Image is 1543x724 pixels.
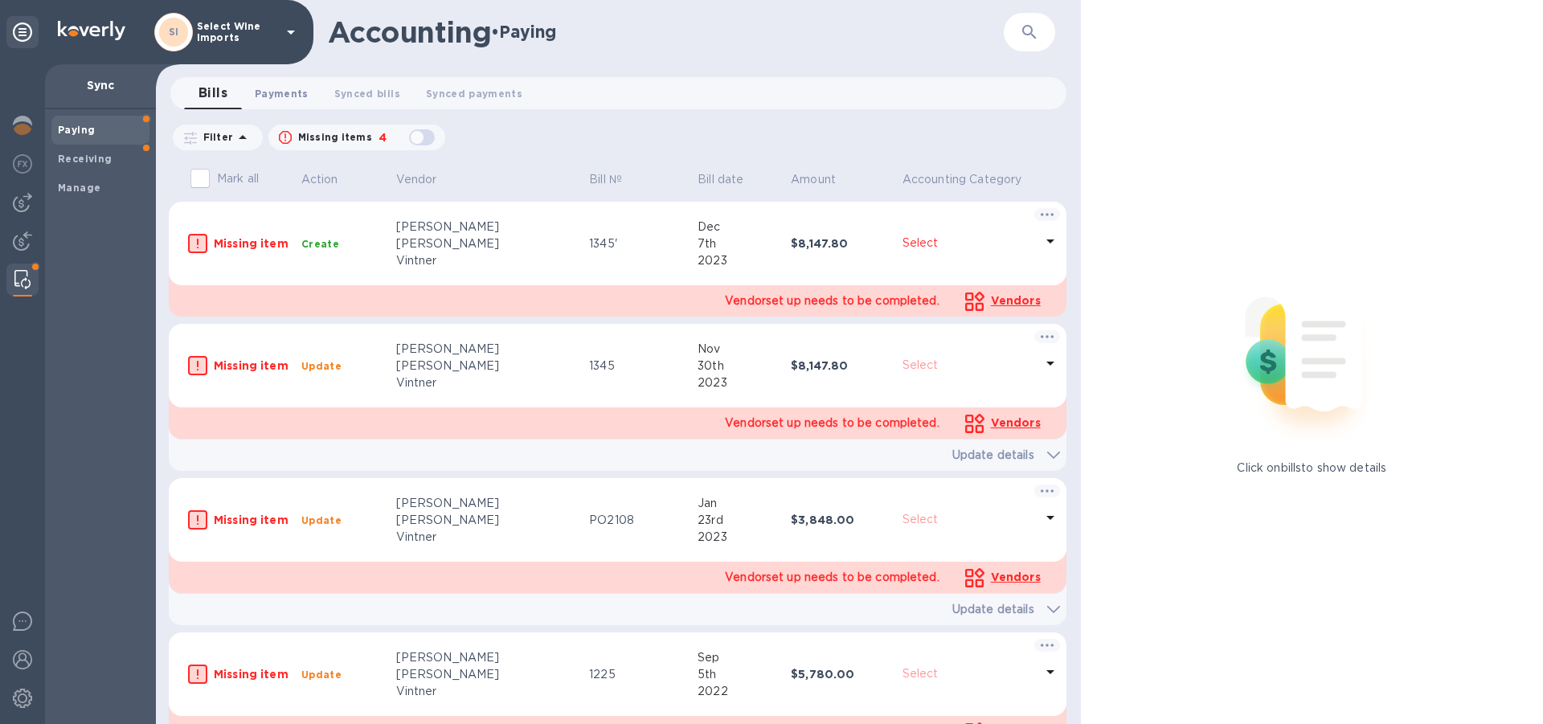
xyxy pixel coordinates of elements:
[991,416,1041,429] span: Vendors
[301,360,342,372] b: Update
[791,668,854,681] b: $5,780.00
[589,512,685,529] p: PO2108
[725,292,939,309] p: Vendor set up needs to be completed.
[698,171,743,188] p: Bill date
[952,601,1034,618] p: Update details
[698,358,778,374] div: 30th
[379,129,387,146] p: 4
[197,130,233,144] p: Filter
[1237,460,1386,477] p: Click on bills to show details
[991,571,1041,583] span: Vendors
[902,235,1034,252] p: Select
[396,252,577,269] div: Vintner
[698,512,778,529] div: 23rd
[396,171,437,188] p: Vendor
[725,569,939,586] p: Vendor set up needs to be completed.
[334,85,400,102] span: Synced bills
[952,447,1034,464] p: Update details
[698,666,778,683] div: 5th
[589,235,685,252] p: 1345'
[214,235,289,252] p: Missing item
[301,238,339,250] b: Create
[214,512,289,528] p: Missing item
[214,358,289,374] p: Missing item
[396,374,577,391] div: Vintner
[396,495,577,512] div: [PERSON_NAME]
[396,529,577,546] div: Vintner
[268,125,445,150] button: Missing items4
[698,171,764,188] span: Bill date
[902,171,1022,188] p: Accounting Category
[698,374,778,391] div: 2023
[197,21,277,43] p: Select Wine Imports
[491,22,556,42] h2: • Paying
[301,669,342,681] b: Update
[725,415,939,432] p: Vendor set up needs to be completed.
[58,21,125,40] img: Logo
[791,359,848,372] b: $8,147.80
[791,171,857,188] span: Amount
[58,182,100,194] b: Manage
[217,170,259,187] p: Mark all
[396,341,577,358] div: [PERSON_NAME]
[698,235,778,252] div: 7th
[396,649,577,666] div: [PERSON_NAME]
[698,252,778,269] div: 2023
[791,171,836,188] p: Amount
[58,124,95,136] b: Paying
[396,219,577,235] div: [PERSON_NAME]
[589,171,643,188] span: Bill №
[426,85,522,102] span: Synced payments
[589,666,685,683] p: 1225
[698,341,778,358] div: Nov
[791,513,854,526] b: $3,848.00
[902,171,1043,188] span: Accounting Category
[199,82,227,104] span: Bills
[396,171,458,188] span: Vendor
[396,358,577,374] div: [PERSON_NAME]
[396,512,577,529] div: [PERSON_NAME]
[698,219,778,235] div: Dec
[991,294,1041,307] span: Vendors
[301,171,359,188] span: Action
[698,529,778,546] div: 2023
[698,495,778,512] div: Jan
[902,511,1034,528] p: Select
[58,77,143,93] p: Sync
[298,130,372,145] p: Missing items
[301,514,342,526] b: Update
[589,171,622,188] p: Bill №
[902,665,1034,682] p: Select
[396,683,577,700] div: Vintner
[13,154,32,174] img: Foreign exchange
[396,666,577,683] div: [PERSON_NAME]
[902,357,1034,374] p: Select
[214,666,289,682] p: Missing item
[698,649,778,666] div: Sep
[791,237,848,250] b: $8,147.80
[328,15,491,49] h1: Accounting
[6,16,39,48] div: Unpin categories
[255,85,309,102] span: Payments
[58,153,113,165] b: Receiving
[396,235,577,252] div: [PERSON_NAME]
[301,171,338,188] p: Action
[589,358,685,374] p: 1345
[169,26,179,38] b: SI
[698,683,778,700] div: 2022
